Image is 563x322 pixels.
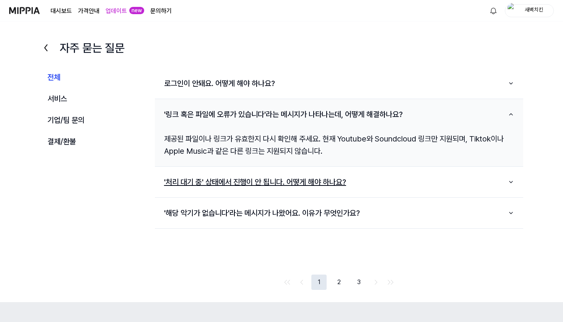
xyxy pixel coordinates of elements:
a: 문의하기 [150,7,172,16]
button: 기업/팀 문의 [40,111,137,129]
button: '처리 대기 중' 상태에서 진행이 안 됩니다. 어떻게 해야 하나요? [155,170,523,194]
a: 대시보드 [50,7,72,16]
button: 결제/환불 [40,132,137,151]
a: 가격안내 [78,7,99,16]
button: 2 [331,275,347,290]
img: profile [508,3,517,18]
button: 전체 [40,68,137,86]
div: 제공된 파일이나 링크가 유효한지 다시 확인해 주세요. 현재 Youtube와 Soundcloud 링크만 지원되며, Tiktok이나 Apple Music과 같은 다른 링크는 지원... [155,127,523,163]
button: 1 [311,275,327,290]
button: 로그인이 안돼요. 어떻게 해야 하나요? [155,71,523,96]
button: profile새벽치킨 [505,4,554,17]
button: '해당 악기가 없습니다'라는 메시지가 나왔어요. 이유가 무엇인가요? [155,201,523,225]
h1: 자주 묻는 질문 [60,40,523,56]
div: new [129,7,144,15]
img: 알림 [489,6,498,15]
button: 서비스 [40,89,137,108]
a: 업데이트 [106,7,127,16]
button: '링크 혹은 파일에 오류가 있습니다'라는 메시지가 나타나는데, 어떻게 해결하나요? [155,102,523,127]
button: 3 [351,275,366,290]
div: '링크 혹은 파일에 오류가 있습니다'라는 메시지가 나타나는데, 어떻게 해결하나요? [155,127,523,163]
div: 새벽치킨 [519,6,549,15]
